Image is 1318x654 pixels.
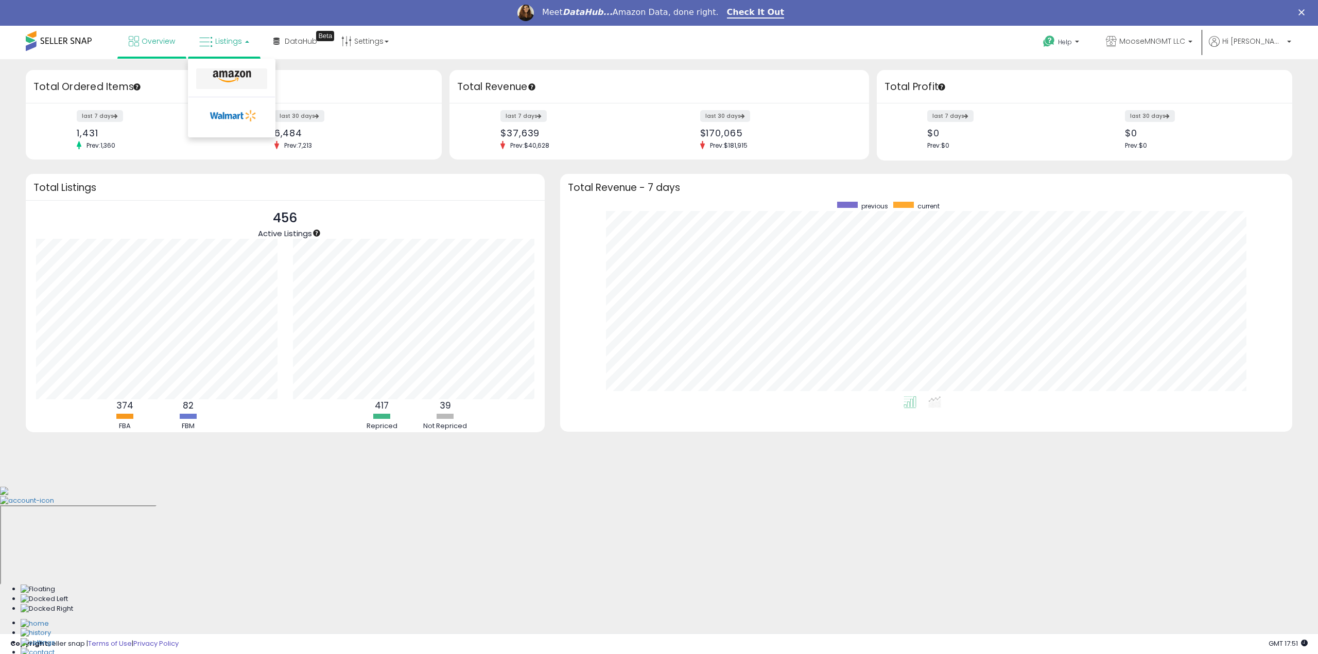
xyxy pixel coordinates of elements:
a: Overview [121,26,183,57]
span: Hi [PERSON_NAME] [1222,36,1284,46]
img: Floating [21,585,55,594]
span: previous [861,202,888,210]
span: Listings [215,36,242,46]
img: Profile image for Georgie [517,5,534,21]
img: History [21,628,51,638]
a: Help [1035,27,1089,59]
div: Not Repriced [414,421,476,431]
a: DataHub [266,26,325,57]
div: FBM [158,421,219,431]
img: Settings [21,638,55,648]
div: $0 [927,128,1077,138]
b: 39 [440,399,451,412]
label: last 30 days [1125,110,1175,122]
span: Prev: 1,360 [81,141,120,150]
img: Docked Left [21,594,68,604]
h3: Total Ordered Items [33,80,434,94]
b: 374 [116,399,133,412]
div: Tooltip anchor [316,31,334,41]
p: 456 [258,208,312,228]
span: Prev: $0 [927,141,949,150]
div: $0 [1125,128,1274,138]
label: last 7 days [500,110,547,122]
div: Repriced [351,421,413,431]
div: 6,484 [274,128,424,138]
span: Help [1058,38,1072,46]
a: MooseMNGMT LLC [1098,26,1200,59]
div: Close [1298,9,1309,15]
h3: Total Listings [33,184,537,191]
span: Prev: $181,915 [705,141,753,150]
label: last 7 days [927,110,974,122]
b: 82 [183,399,194,412]
label: last 30 days [274,110,324,122]
h3: Total Profit [885,80,1285,94]
span: Active Listings [258,228,312,239]
i: DataHub... [563,7,613,17]
span: current [917,202,940,210]
img: Docked Right [21,604,73,614]
div: 1,431 [77,128,226,138]
b: 417 [375,399,389,412]
div: Tooltip anchor [132,82,142,92]
a: Check It Out [727,7,785,19]
i: Get Help [1043,35,1055,48]
img: Home [21,619,49,629]
div: Tooltip anchor [527,82,536,92]
div: $37,639 [500,128,651,138]
span: Prev: 7,213 [279,141,317,150]
label: last 7 days [77,110,123,122]
h3: Total Revenue - 7 days [568,184,1285,191]
span: Overview [142,36,175,46]
label: last 30 days [700,110,750,122]
a: Hi [PERSON_NAME] [1209,36,1291,59]
div: FBA [94,421,156,431]
div: Tooltip anchor [312,228,321,238]
div: Tooltip anchor [937,82,946,92]
h3: Total Revenue [457,80,861,94]
span: DataHub [285,36,317,46]
span: MooseMNGMT LLC [1119,36,1185,46]
a: Settings [334,26,396,57]
div: $170,065 [700,128,851,138]
span: Prev: $40,628 [505,141,554,150]
a: Listings [192,26,257,57]
div: Meet Amazon Data, done right. [542,7,719,17]
span: Prev: $0 [1125,141,1147,150]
